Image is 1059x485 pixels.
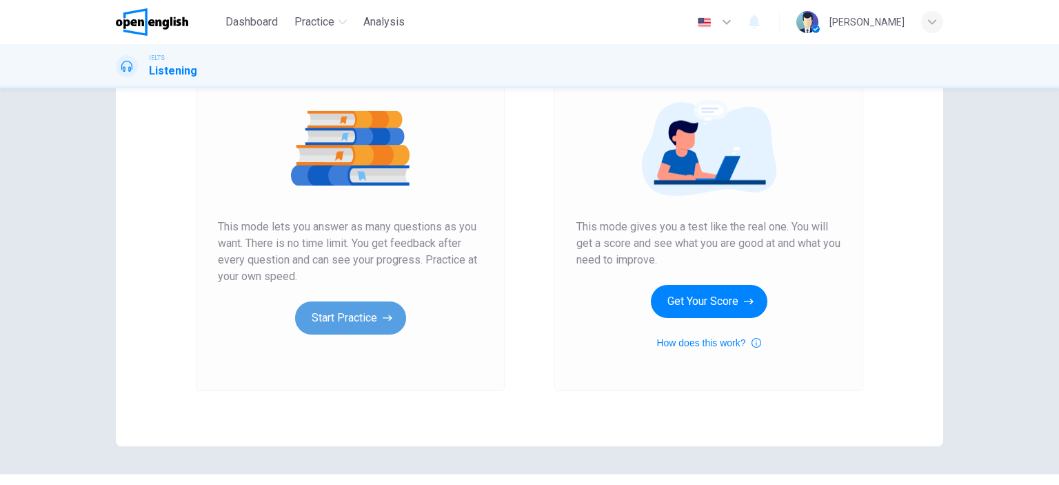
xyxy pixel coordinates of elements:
span: Practice [294,14,334,30]
button: Start Practice [295,301,406,335]
button: How does this work? [656,335,760,351]
img: Profile picture [796,11,818,33]
img: OpenEnglish logo [116,8,188,36]
h1: Listening [149,63,197,79]
button: Analysis [358,10,410,34]
span: This mode gives you a test like the real one. You will get a score and see what you are good at a... [576,219,841,268]
button: Practice [289,10,352,34]
span: Dashboard [225,14,278,30]
a: OpenEnglish logo [116,8,220,36]
span: IELTS [149,53,165,63]
button: Get Your Score [651,285,767,318]
button: Dashboard [220,10,283,34]
img: en [696,17,713,28]
span: This mode lets you answer as many questions as you want. There is no time limit. You get feedback... [218,219,483,285]
div: [PERSON_NAME] [829,14,905,30]
span: Analysis [363,14,405,30]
